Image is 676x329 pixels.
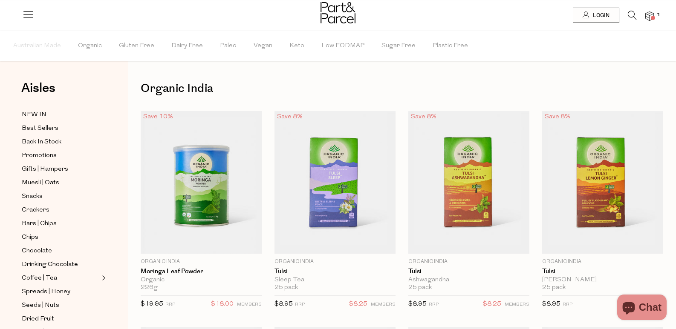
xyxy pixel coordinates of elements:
[141,301,163,307] span: $19.95
[141,276,262,284] div: Organic
[591,12,610,19] span: Login
[22,218,99,229] a: Bars | Chips
[408,276,529,284] div: Ashwagandha
[433,31,468,61] span: Plastic Free
[22,178,59,188] span: Muesli | Oats
[22,205,99,215] a: Crackers
[100,273,106,283] button: Expand/Collapse Coffee | Tea
[274,301,293,307] span: $8.95
[22,164,68,175] span: Gifts | Hampers
[22,314,54,324] span: Dried Fruit
[408,268,529,275] a: Tulsi
[22,123,58,134] span: Best Sellers
[22,300,99,311] a: Seeds | Nuts
[645,11,654,20] a: 1
[274,284,298,292] span: 25 pack
[542,268,663,275] a: Tulsi
[78,31,102,61] span: Organic
[274,276,396,284] div: Sleep Tea
[171,31,203,61] span: Dairy Free
[119,31,154,61] span: Gluten Free
[542,301,560,307] span: $8.95
[371,302,396,307] small: MEMBERS
[141,111,262,254] img: Moringa Leaf Powder
[254,31,272,61] span: Vegan
[274,111,305,123] div: Save 8%
[22,314,99,324] a: Dried Fruit
[274,268,396,275] a: Tulsi
[381,31,416,61] span: Sugar Free
[655,11,662,19] span: 1
[615,295,669,322] inbox-online-store-chat: Shopify online store chat
[21,79,55,97] span: Aisles
[22,219,57,229] span: Bars | Chips
[408,111,529,254] img: Tulsi
[408,301,427,307] span: $8.95
[563,302,572,307] small: RRP
[542,284,566,292] span: 25 pack
[542,258,663,266] p: Organic India
[321,2,355,23] img: Part&Parcel
[22,137,61,147] span: Back In Stock
[22,300,59,311] span: Seeds | Nuts
[13,31,61,61] span: Australian Made
[22,177,99,188] a: Muesli | Oats
[237,302,262,307] small: MEMBERS
[22,164,99,175] a: Gifts | Hampers
[22,259,99,270] a: Drinking Chocolate
[408,111,439,123] div: Save 8%
[22,137,99,147] a: Back In Stock
[22,286,99,297] a: Spreads | Honey
[220,31,237,61] span: Paleo
[274,111,396,254] img: Tulsi
[349,299,367,310] span: $8.25
[289,31,304,61] span: Keto
[21,82,55,103] a: Aisles
[22,273,99,283] a: Coffee | Tea
[429,302,439,307] small: RRP
[542,276,663,284] div: [PERSON_NAME]
[141,79,663,98] h1: Organic India
[22,232,38,243] span: Chips
[542,111,573,123] div: Save 8%
[22,232,99,243] a: Chips
[542,111,663,254] img: Tulsi
[22,246,99,256] a: Chocolate
[22,110,46,120] span: NEW IN
[408,284,432,292] span: 25 pack
[22,191,99,202] a: Snacks
[505,302,529,307] small: MEMBERS
[22,150,99,161] a: Promotions
[141,284,158,292] span: 226g
[483,299,501,310] span: $8.25
[22,287,70,297] span: Spreads | Honey
[141,111,176,123] div: Save 10%
[141,258,262,266] p: Organic India
[22,192,43,202] span: Snacks
[321,31,364,61] span: Low FODMAP
[22,260,78,270] span: Drinking Chocolate
[573,8,619,23] a: Login
[408,258,529,266] p: Organic India
[22,273,57,283] span: Coffee | Tea
[22,246,52,256] span: Chocolate
[295,302,305,307] small: RRP
[165,302,175,307] small: RRP
[211,299,234,310] span: $18.00
[274,258,396,266] p: Organic India
[22,151,57,161] span: Promotions
[22,123,99,134] a: Best Sellers
[22,109,99,120] a: NEW IN
[141,268,262,275] a: Moringa Leaf Powder
[22,205,49,215] span: Crackers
